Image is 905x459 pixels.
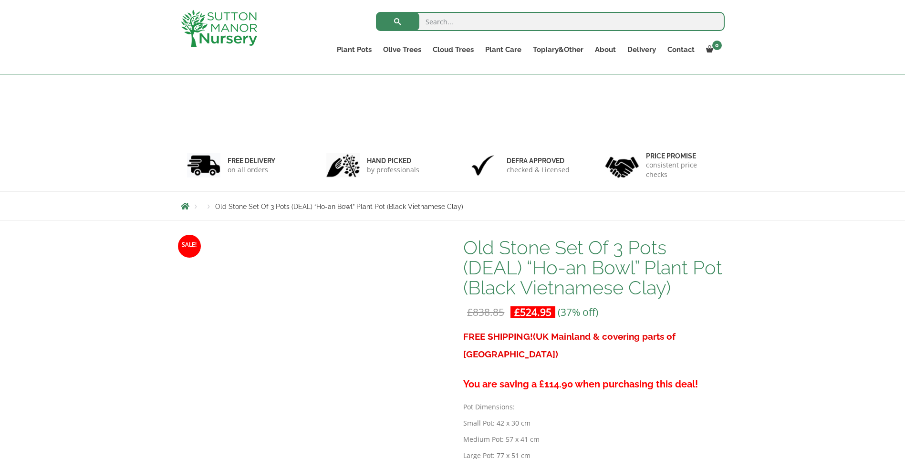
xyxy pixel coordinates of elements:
[187,153,220,177] img: 1.jpg
[463,238,724,298] h1: Old Stone Set Of 3 Pots (DEAL) “Ho-an Bowl” Plant Pot (Black Vietnamese Clay)
[377,43,427,56] a: Olive Trees
[646,152,718,160] h6: Price promise
[558,305,598,319] span: (37% off)
[367,165,419,175] p: by professionals
[463,417,724,429] p: Small Pot: 42 x 30 cm
[376,12,725,31] input: Search...
[463,378,698,390] strong: You are saving a £114.90 when purchasing this deal!
[326,153,360,177] img: 2.jpg
[479,43,527,56] a: Plant Care
[514,305,520,319] span: £
[228,165,275,175] p: on all orders
[427,43,479,56] a: Cloud Trees
[215,203,463,210] span: Old Stone Set Of 3 Pots (DEAL) “Ho-an Bowl” Plant Pot (Black Vietnamese Clay)
[712,41,722,50] span: 0
[507,156,570,165] h6: Defra approved
[181,202,725,210] nav: Breadcrumbs
[527,43,589,56] a: Topiary&Other
[700,43,725,56] a: 0
[467,305,473,319] span: £
[463,331,676,359] span: (UK Mainland & covering parts of [GEOGRAPHIC_DATA])
[605,151,639,180] img: 4.jpg
[589,43,622,56] a: About
[178,235,201,258] span: Sale!
[514,305,551,319] bdi: 524.95
[646,160,718,179] p: consistent price checks
[622,43,662,56] a: Delivery
[463,434,724,445] p: Medium Pot: 57 x 41 cm
[507,165,570,175] p: checked & Licensed
[467,305,504,319] bdi: 838.85
[463,328,724,363] h3: FREE SHIPPING!
[466,153,499,177] img: 3.jpg
[463,401,724,413] p: Pot Dimensions:
[181,10,257,47] img: logo
[228,156,275,165] h6: FREE DELIVERY
[331,43,377,56] a: Plant Pots
[367,156,419,165] h6: hand picked
[662,43,700,56] a: Contact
